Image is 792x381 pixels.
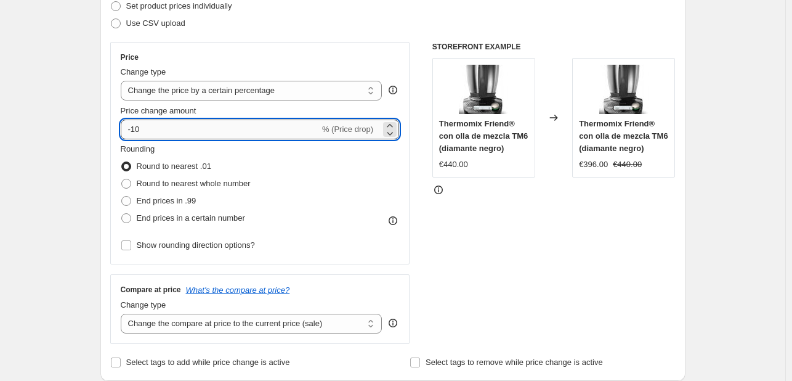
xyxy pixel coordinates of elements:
[387,84,399,96] div: help
[121,144,155,154] span: Rounding
[121,67,166,76] span: Change type
[137,196,196,205] span: End prices in .99
[137,162,211,171] span: Round to nearest .01
[121,285,181,295] h3: Compare at price
[137,179,251,188] span: Round to nearest whole number
[439,158,468,171] div: €440.00
[121,300,166,309] span: Change type
[126,18,185,28] span: Use CSV upload
[121,106,196,115] span: Price change amount
[121,52,139,62] h3: Price
[126,358,290,367] span: Select tags to add while price change is active
[613,158,642,171] strike: €440.00
[579,158,608,171] div: €396.00
[387,317,399,329] div: help
[137,240,255,250] span: Show rounding direction options?
[599,65,649,114] img: 31m6DX6bz7L_80x.jpg
[439,119,528,153] span: Thermomix Friend® con olla de mezcla TM6 (diamante negro)
[426,358,603,367] span: Select tags to remove while price change is active
[137,213,245,223] span: End prices in a certain number
[126,1,232,10] span: Set product prices individually
[579,119,668,153] span: Thermomix Friend® con olla de mezcla TM6 (diamante negro)
[322,125,373,134] span: % (Price drop)
[432,42,676,52] h6: STOREFRONT EXAMPLE
[186,285,290,295] button: What's the compare at price?
[121,120,320,139] input: -15
[459,65,508,114] img: 31m6DX6bz7L_80x.jpg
